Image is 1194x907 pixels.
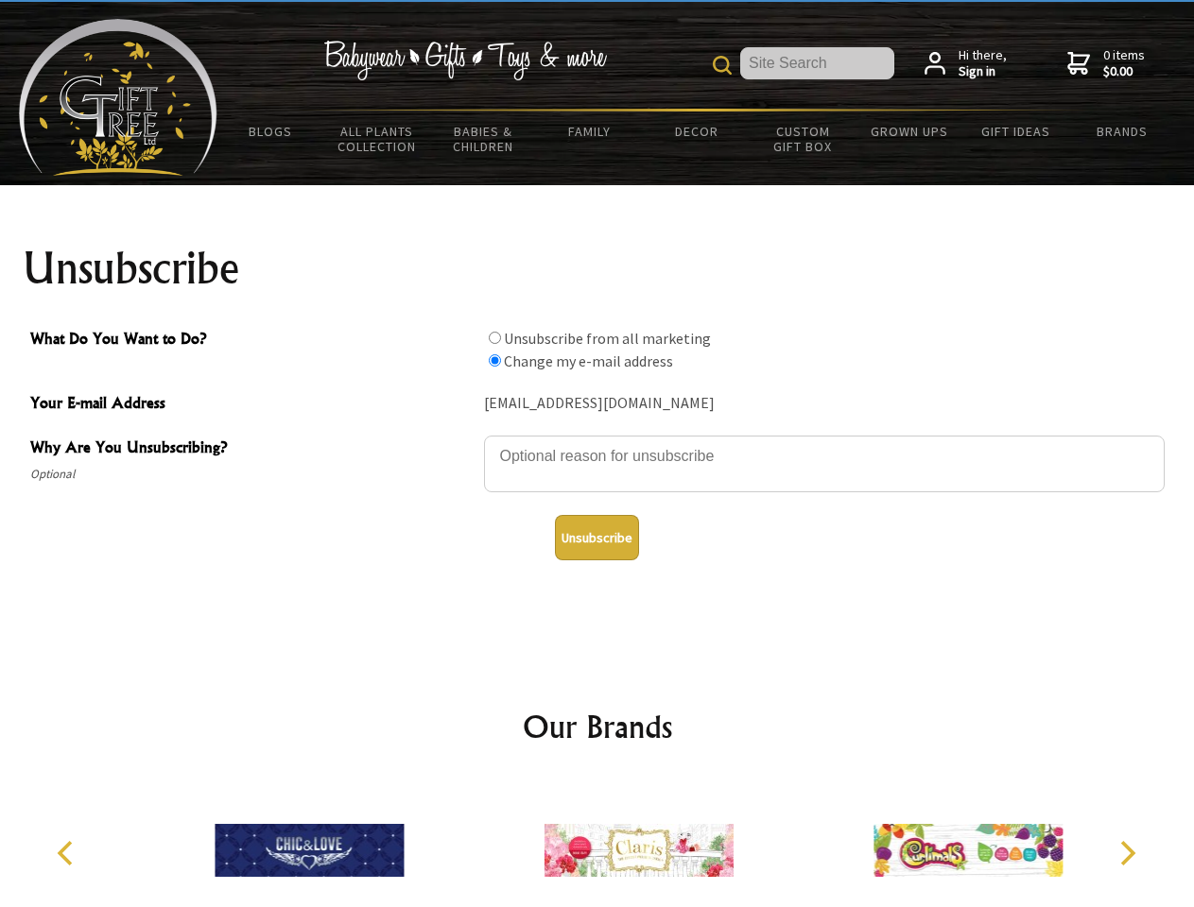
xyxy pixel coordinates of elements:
img: product search [713,56,732,75]
span: Hi there, [959,47,1007,80]
a: Decor [643,111,750,151]
a: Grown Ups [856,111,962,151]
strong: $0.00 [1103,63,1145,80]
a: Custom Gift Box [750,111,857,166]
h1: Unsubscribe [23,246,1172,291]
label: Change my e-mail address [504,351,673,370]
div: [EMAIL_ADDRESS][DOMAIN_NAME] [484,389,1165,419]
a: Brands [1069,111,1176,151]
img: Babywear - Gifts - Toys & more [323,41,607,80]
textarea: Why Are You Unsubscribing? [484,436,1165,492]
input: What Do You Want to Do? [489,332,501,344]
span: Why Are You Unsubscribing? [30,436,475,463]
span: Your E-mail Address [30,391,475,419]
h2: Our Brands [38,704,1157,749]
a: Hi there,Sign in [925,47,1007,80]
input: What Do You Want to Do? [489,354,501,367]
span: What Do You Want to Do? [30,327,475,354]
button: Unsubscribe [555,515,639,560]
strong: Sign in [959,63,1007,80]
a: 0 items$0.00 [1067,47,1145,80]
a: Babies & Children [430,111,537,166]
span: Optional [30,463,475,486]
input: Site Search [740,47,894,79]
a: BLOGS [217,111,324,151]
a: All Plants Collection [324,111,431,166]
label: Unsubscribe from all marketing [504,329,711,348]
button: Next [1106,832,1148,874]
a: Family [537,111,644,151]
span: 0 items [1103,46,1145,80]
button: Previous [47,832,89,874]
img: Babyware - Gifts - Toys and more... [19,19,217,176]
a: Gift Ideas [962,111,1069,151]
